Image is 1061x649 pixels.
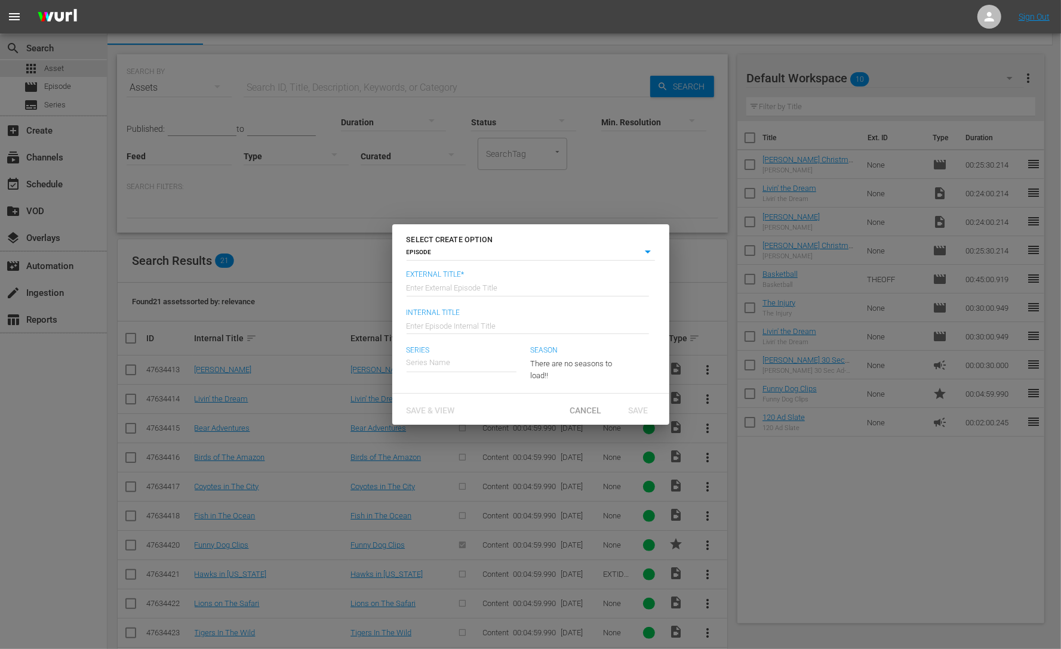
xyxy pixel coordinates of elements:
[29,3,86,31] img: ans4CAIJ8jUAAAAAAAAAAAAAAAAAAAAAAAAgQb4GAAAAAAAAAAAAAAAAAAAAAAAAJMjXAAAAAAAAAAAAAAAAAAAAAAAAgAT5G...
[397,398,465,420] button: Save & View
[1019,12,1050,21] a: Sign Out
[559,398,612,420] button: Cancel
[407,308,649,318] span: Internal Title
[612,398,665,420] button: Save
[619,406,657,415] span: Save
[560,406,611,415] span: Cancel
[397,406,465,415] span: Save & View
[7,10,21,24] span: menu
[531,348,624,381] div: There are no seasons to load!!
[407,245,655,260] div: EPISODE
[407,234,655,246] h6: SELECT CREATE OPTION
[531,346,624,356] span: Season
[407,270,649,280] span: External Title*
[407,346,516,356] span: Series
